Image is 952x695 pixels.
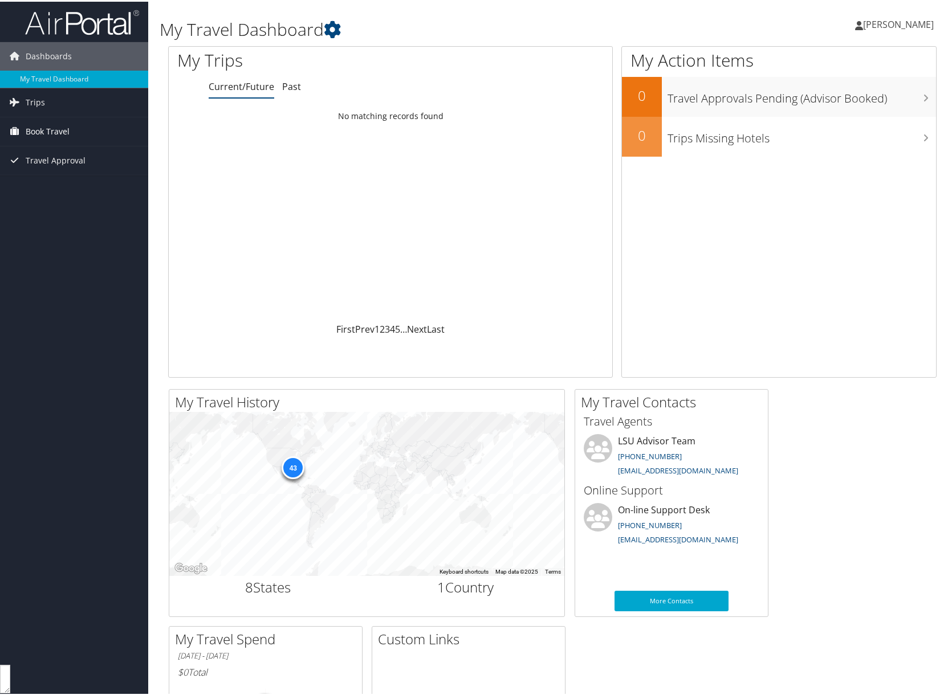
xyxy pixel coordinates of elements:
h6: [DATE] - [DATE] [178,649,353,660]
span: Book Travel [26,116,70,144]
a: 5 [395,321,400,334]
a: Current/Future [209,79,274,91]
h2: Custom Links [378,628,565,647]
li: LSU Advisor Team [578,432,765,479]
h3: Online Support [584,481,759,497]
a: 0Trips Missing Hotels [622,115,936,155]
h2: 0 [622,84,662,104]
span: Travel Approval [26,145,86,173]
li: On-line Support Desk [578,501,765,548]
h2: My Travel Contacts [581,391,768,410]
a: Terms (opens in new tab) [545,567,561,573]
h6: Total [178,664,353,677]
a: [PHONE_NUMBER] [618,518,682,529]
h1: My Action Items [622,47,936,71]
span: Dashboards [26,40,72,69]
span: Map data ©2025 [495,567,538,573]
a: Prev [355,321,375,334]
td: No matching records found [169,104,612,125]
button: Keyboard shortcuts [440,566,489,574]
img: airportal-logo.png [25,7,139,34]
span: 1 [437,576,445,595]
a: 2 [380,321,385,334]
a: Next [407,321,427,334]
h2: Country [376,576,556,595]
h3: Trips Missing Hotels [668,123,936,145]
span: $0 [178,664,188,677]
span: 8 [245,576,253,595]
a: Last [427,321,445,334]
a: [PHONE_NUMBER] [618,449,682,460]
h3: Travel Agents [584,412,759,428]
span: [PERSON_NAME] [863,17,934,29]
h1: My Trips [177,47,419,71]
span: Trips [26,87,45,115]
a: 0Travel Approvals Pending (Advisor Booked) [622,75,936,115]
div: 43 [282,455,304,477]
h2: My Travel History [175,391,564,410]
a: 4 [390,321,395,334]
h2: 0 [622,124,662,144]
a: More Contacts [615,589,729,610]
a: [EMAIL_ADDRESS][DOMAIN_NAME] [618,464,738,474]
a: First [336,321,355,334]
h2: My Travel Spend [175,628,362,647]
h2: States [178,576,359,595]
a: Open this area in Google Maps (opens a new window) [172,559,210,574]
a: [EMAIL_ADDRESS][DOMAIN_NAME] [618,533,738,543]
a: Past [282,79,301,91]
span: … [400,321,407,334]
h3: Travel Approvals Pending (Advisor Booked) [668,83,936,105]
a: [PERSON_NAME] [855,6,945,40]
a: 1 [375,321,380,334]
h1: My Travel Dashboard [160,16,684,40]
img: Google [172,559,210,574]
a: 3 [385,321,390,334]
